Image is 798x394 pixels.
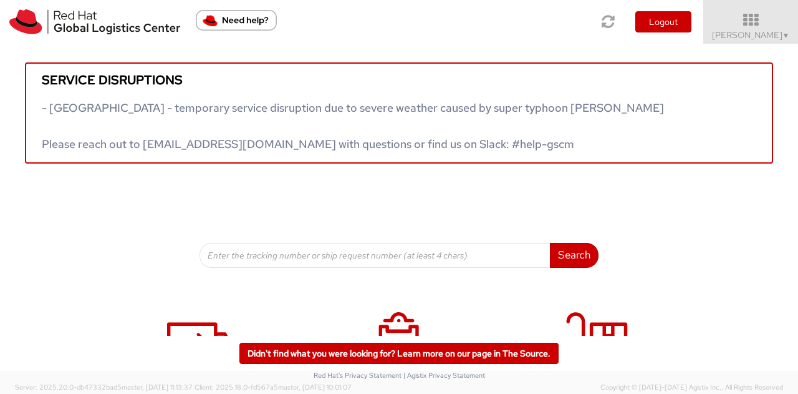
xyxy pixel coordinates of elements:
input: Enter the tracking number or ship request number (at least 4 chars) [199,243,550,268]
span: [PERSON_NAME] [712,29,790,41]
span: master, [DATE] 10:01:07 [278,383,352,392]
button: Logout [635,11,691,32]
button: Search [550,243,598,268]
span: Client: 2025.18.0-fd567a5 [195,383,352,392]
a: Red Hat's Privacy Statement [314,371,401,380]
span: - [GEOGRAPHIC_DATA] - temporary service disruption due to severe weather caused by super typhoon ... [42,101,664,151]
span: ▼ [782,31,790,41]
a: | Agistix Privacy Statement [403,371,485,380]
h5: Service disruptions [42,73,756,87]
span: master, [DATE] 11:13:37 [122,383,193,392]
span: Copyright © [DATE]-[DATE] Agistix Inc., All Rights Reserved [600,383,783,393]
a: Service disruptions - [GEOGRAPHIC_DATA] - temporary service disruption due to severe weather caus... [25,62,773,164]
span: Server: 2025.20.0-db47332bad5 [15,383,193,392]
button: Need help? [196,10,277,31]
a: Didn't find what you were looking for? Learn more on our page in The Source. [239,343,559,364]
img: rh-logistics-00dfa346123c4ec078e1.svg [9,9,180,34]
